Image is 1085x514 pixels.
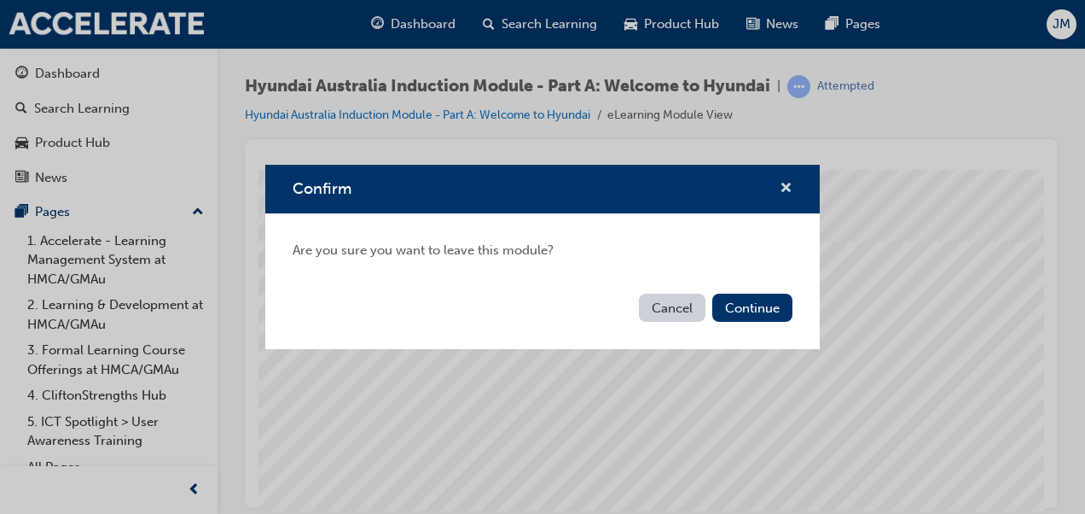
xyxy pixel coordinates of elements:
button: Continue [712,294,792,322]
button: cross-icon [780,178,792,200]
div: Are you sure you want to leave this module? [265,213,820,288]
button: Cancel [639,294,705,322]
span: Confirm [293,179,351,198]
span: cross-icon [780,182,792,197]
div: Confirm [265,165,820,349]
